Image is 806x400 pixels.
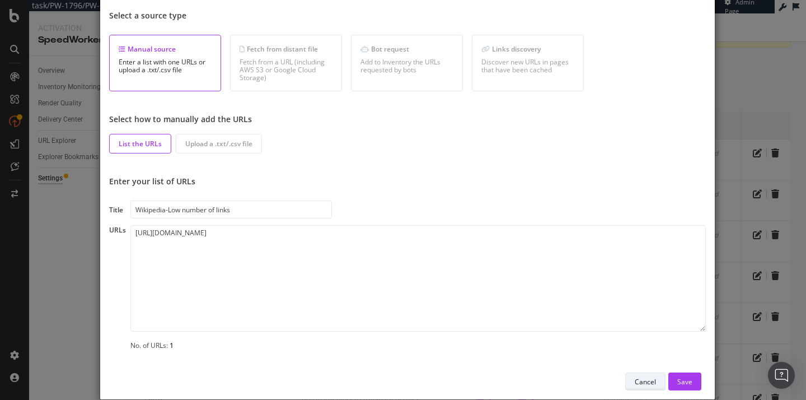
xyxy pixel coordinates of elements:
[185,139,252,148] div: Upload a .txt/.csv file
[240,44,332,54] div: Fetch from distant file
[768,362,795,389] div: Open Intercom Messenger
[109,10,706,21] div: Select a source type
[109,176,706,187] div: Enter your list of URLs
[109,114,706,125] div: Select how to manually add the URLs
[119,58,212,74] div: Enter a list with one URLs or upload a .txt/.csv file
[130,225,706,332] textarea: [URL][DOMAIN_NAME]
[119,139,162,148] div: List the URLs
[625,373,666,390] button: Cancel
[677,377,692,387] div: Save
[170,341,174,350] div: 1
[109,225,126,350] div: URLs
[360,58,453,74] div: Add to Inventory the URLs requested by bots
[360,44,453,54] div: Bot request
[668,373,701,390] button: Save
[119,44,212,54] div: Manual source
[130,341,706,350] div: No. of URLs:
[481,44,574,54] div: Links discovery
[635,377,656,387] div: Cancel
[240,58,332,82] div: Fetch from a URL (including AWS S3 or Google Cloud Storage)
[109,205,126,215] div: Title
[481,58,574,74] div: Discover new URLs in pages that have been cached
